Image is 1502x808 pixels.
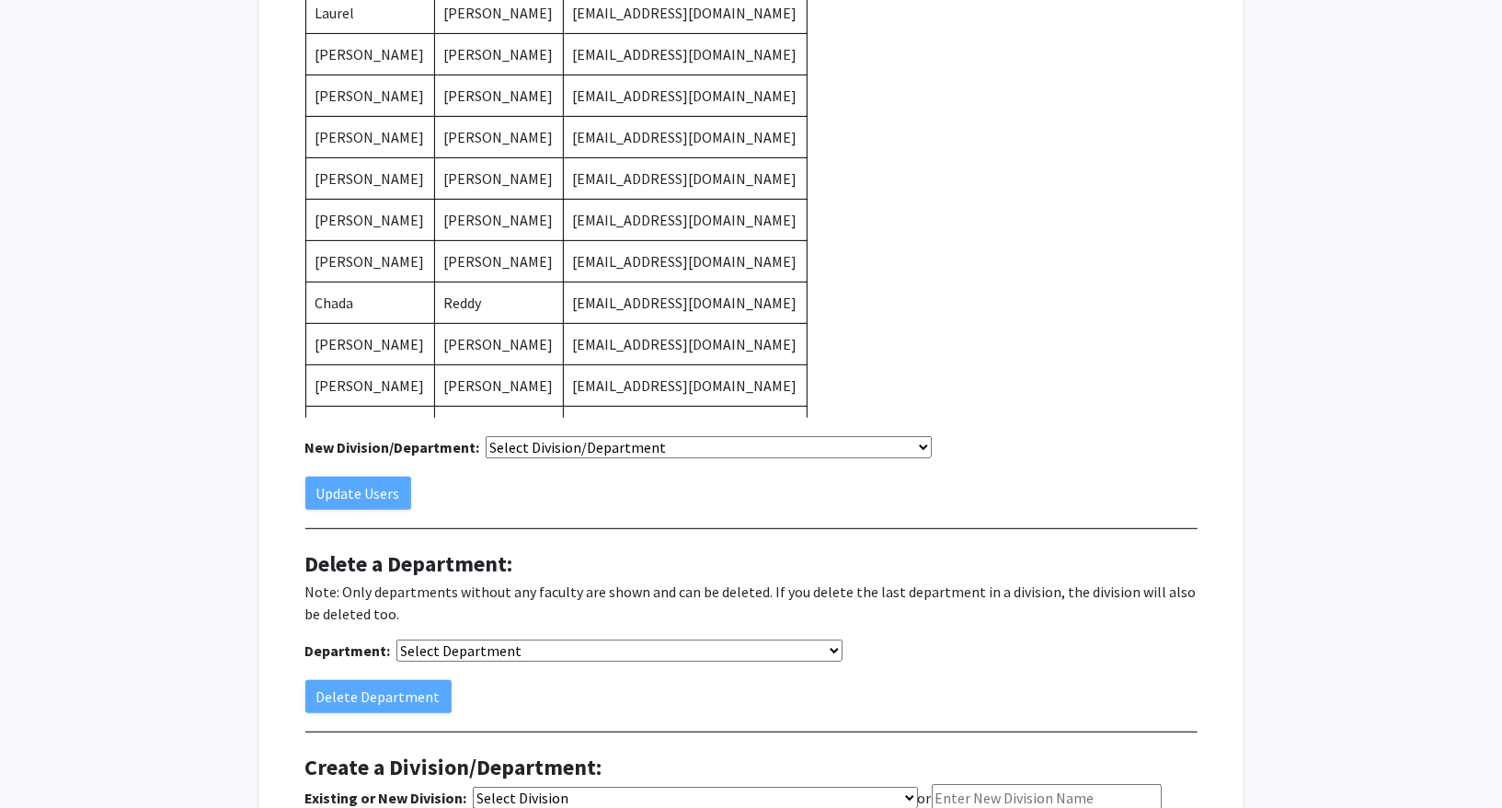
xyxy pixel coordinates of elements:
td: Chada [305,283,434,324]
td: [PERSON_NAME] [434,200,563,241]
td: [PERSON_NAME] [305,117,434,158]
td: [PERSON_NAME] [434,117,563,158]
td: [PERSON_NAME] [434,158,563,200]
td: [PERSON_NAME] [305,75,434,117]
td: [EMAIL_ADDRESS][DOMAIN_NAME] [563,34,807,75]
label: New Division/Department: [305,436,480,458]
td: [EMAIL_ADDRESS][DOMAIN_NAME] [563,158,807,200]
td: [EMAIL_ADDRESS][DOMAIN_NAME] [563,75,807,117]
td: [PERSON_NAME] [305,365,434,407]
td: [PERSON_NAME] [305,34,434,75]
td: [EMAIL_ADDRESS][DOMAIN_NAME] [563,365,807,407]
td: [PERSON_NAME] [434,75,563,117]
td: [PERSON_NAME] [434,365,563,407]
td: Reddy [434,283,563,324]
td: [PERSON_NAME] [305,158,434,200]
td: [PERSON_NAME] [305,241,434,283]
button: Delete Department [305,680,452,713]
td: [EMAIL_ADDRESS][DOMAIN_NAME] [563,200,807,241]
td: [EMAIL_ADDRESS][DOMAIN_NAME] [563,283,807,324]
td: [PERSON_NAME] [305,324,434,365]
td: [EMAIL_ADDRESS][DOMAIN_NAME] [563,407,807,448]
label: Department: [305,640,391,662]
td: [EMAIL_ADDRESS][DOMAIN_NAME] [563,324,807,365]
iframe: Chat [14,725,78,794]
td: [PERSON_NAME] [434,241,563,283]
button: Update Users [305,477,411,510]
span: Create a Division/Department: [305,753,602,781]
td: [PERSON_NAME] [305,200,434,241]
td: [EMAIL_ADDRESS][DOMAIN_NAME] [563,241,807,283]
td: [PERSON_NAME] [434,407,563,448]
td: [EMAIL_ADDRESS][DOMAIN_NAME] [563,117,807,158]
td: [PERSON_NAME] [434,324,563,365]
td: [PERSON_NAME] [305,407,434,448]
p: Note: Only departments without any faculty are shown and can be deleted. If you delete the last d... [305,581,1198,625]
span: Delete a Department: [305,549,513,578]
td: [PERSON_NAME] [434,34,563,75]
